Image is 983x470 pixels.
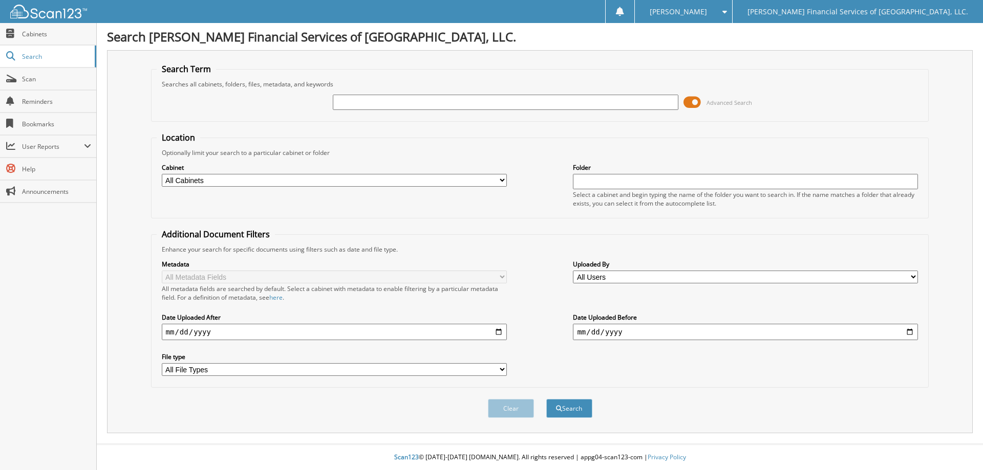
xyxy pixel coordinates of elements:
[650,9,707,15] span: [PERSON_NAME]
[22,97,91,106] span: Reminders
[162,163,507,172] label: Cabinet
[157,245,924,254] div: Enhance your search for specific documents using filters such as date and file type.
[162,260,507,268] label: Metadata
[488,399,534,418] button: Clear
[22,52,90,61] span: Search
[22,75,91,83] span: Scan
[269,293,283,302] a: here
[573,324,918,340] input: end
[162,324,507,340] input: start
[573,313,918,322] label: Date Uploaded Before
[157,229,275,240] legend: Additional Document Filters
[546,399,592,418] button: Search
[157,80,924,88] div: Searches all cabinets, folders, files, metadata, and keywords
[157,148,924,157] div: Optionally limit your search to a particular cabinet or folder
[162,352,507,361] label: File type
[747,9,968,15] span: [PERSON_NAME] Financial Services of [GEOGRAPHIC_DATA], LLC.
[22,187,91,196] span: Announcements
[648,453,686,461] a: Privacy Policy
[22,30,91,38] span: Cabinets
[162,313,507,322] label: Date Uploaded After
[10,5,87,18] img: scan123-logo-white.svg
[22,142,84,151] span: User Reports
[107,28,973,45] h1: Search [PERSON_NAME] Financial Services of [GEOGRAPHIC_DATA], LLC.
[157,132,200,143] legend: Location
[573,260,918,268] label: Uploaded By
[22,120,91,128] span: Bookmarks
[162,284,507,302] div: All metadata fields are searched by default. Select a cabinet with metadata to enable filtering b...
[97,445,983,470] div: © [DATE]-[DATE] [DOMAIN_NAME]. All rights reserved | appg04-scan123-com |
[157,63,216,75] legend: Search Term
[394,453,419,461] span: Scan123
[22,165,91,173] span: Help
[573,163,918,172] label: Folder
[707,99,752,106] span: Advanced Search
[573,190,918,208] div: Select a cabinet and begin typing the name of the folder you want to search in. If the name match...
